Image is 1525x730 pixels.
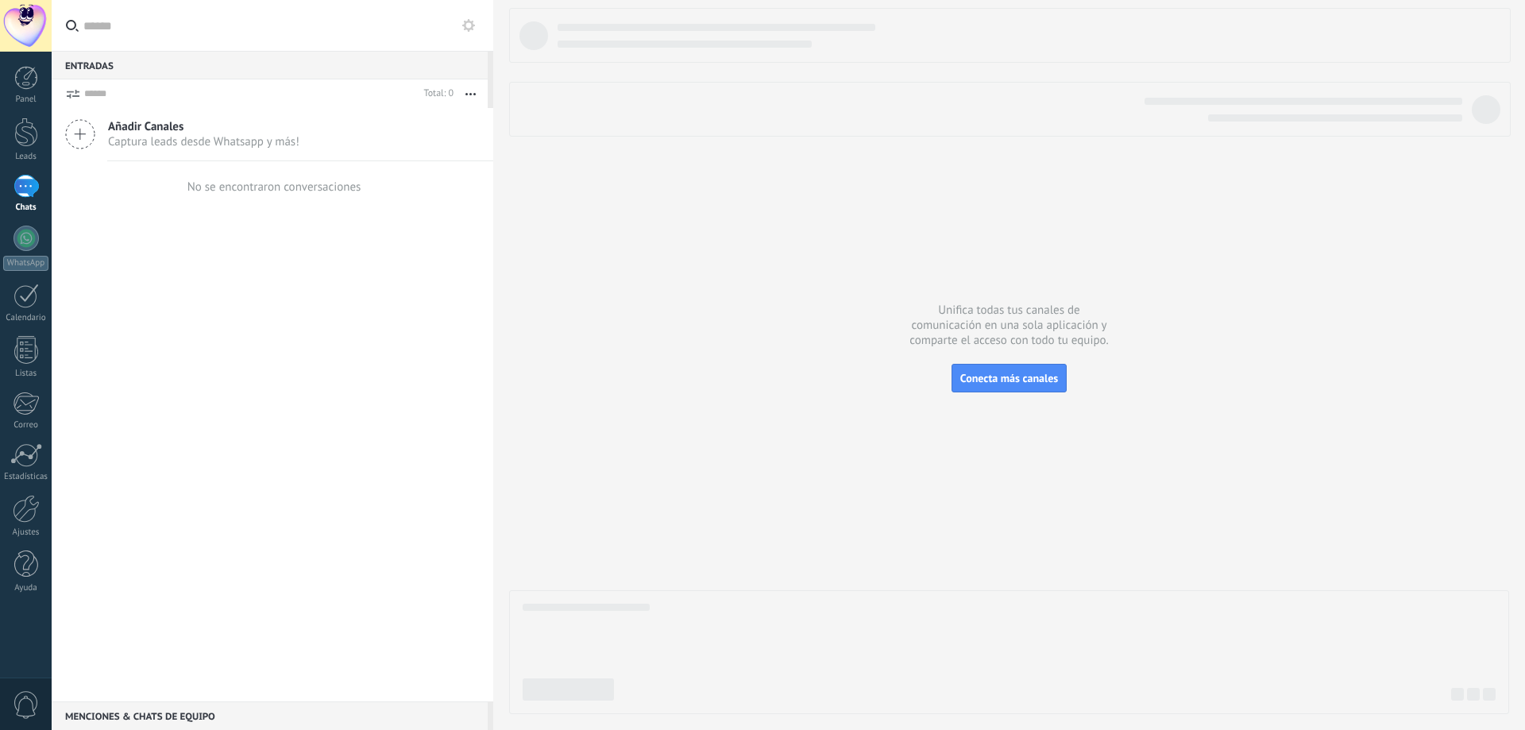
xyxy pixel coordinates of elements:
span: Captura leads desde Whatsapp y más! [108,134,299,149]
div: Entradas [52,51,488,79]
div: Estadísticas [3,472,49,482]
div: Menciones & Chats de equipo [52,701,488,730]
div: Panel [3,95,49,105]
div: Chats [3,203,49,213]
div: Leads [3,152,49,162]
span: Añadir Canales [108,119,299,134]
div: Correo [3,420,49,431]
button: Conecta más canales [952,364,1067,392]
div: Ajustes [3,527,49,538]
div: WhatsApp [3,256,48,271]
div: Total: 0 [418,86,454,102]
div: Ayuda [3,583,49,593]
div: Calendario [3,313,49,323]
div: Listas [3,369,49,379]
span: Conecta más canales [960,371,1058,385]
div: No se encontraron conversaciones [187,180,361,195]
